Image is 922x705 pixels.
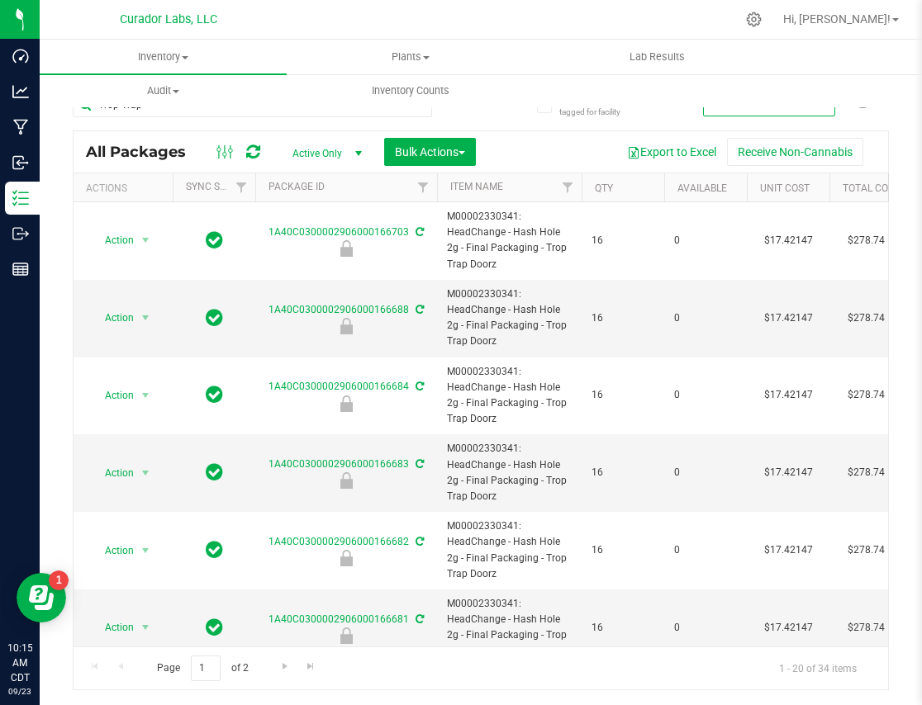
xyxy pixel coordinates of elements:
div: For Sale [253,627,440,644]
a: 1A40C0300002906000166682 [269,536,409,547]
span: In Sync [206,229,223,252]
span: Sync from Compliance System [413,536,424,547]
inline-svg: Reports [12,261,29,277]
button: Receive Non-Cannabis [727,138,863,166]
a: Item Name [450,181,503,192]
span: Plants [288,50,533,64]
span: 16 [592,620,654,636]
span: 0 [674,387,737,403]
a: Total Cost [843,182,900,194]
span: Action [90,306,135,329]
div: For Sale [253,318,440,334]
span: 0 [674,310,737,326]
a: Unit Cost [760,182,810,194]
span: Lab Results [607,50,707,64]
span: $278.74 [839,538,893,562]
span: 16 [592,542,654,558]
iframe: Resource center unread badge [49,570,69,590]
span: $278.74 [839,229,893,253]
iframe: Resource center [17,573,66,622]
a: Plants [287,40,534,74]
td: $17.42147 [747,280,829,357]
td: $17.42147 [747,589,829,667]
button: Export to Excel [616,138,727,166]
a: 1A40C0300002906000166703 [269,226,409,238]
span: Audit [40,83,286,98]
span: In Sync [206,461,223,484]
span: select [135,229,156,252]
span: $278.74 [839,461,893,485]
div: Actions [86,182,166,194]
inline-svg: Analytics [12,83,29,100]
inline-svg: Inbound [12,154,29,171]
span: 0 [674,465,737,480]
span: M00002330341: HeadChange - Hash Hole 2g - Final Packaging - Trop Trap Doorz [447,441,572,504]
span: Inventory [40,50,287,64]
button: Bulk Actions [384,138,476,166]
span: Sync from Compliance System [413,458,424,470]
span: 16 [592,465,654,480]
span: Bulk Actions [395,145,465,159]
span: Sync from Compliance System [413,304,424,315]
inline-svg: Manufacturing [12,119,29,135]
a: Inventory [40,40,287,74]
a: Available [677,182,727,194]
div: Manage settings [744,12,764,27]
span: M00002330341: HeadChange - Hash Hole 2g - Final Packaging - Trop Trap Doorz [447,209,572,272]
span: M00002330341: HeadChange - Hash Hole 2g - Final Packaging - Trop Trap Doorz [447,286,572,350]
div: For Sale [253,550,440,566]
span: Action [90,461,135,485]
span: All Packages [86,143,202,161]
div: For Sale [253,395,440,412]
div: For Sale [253,240,440,257]
span: 16 [592,310,654,326]
a: 1A40C0300002906000166683 [269,458,409,470]
p: 09/23 [7,685,32,698]
span: select [135,384,156,407]
span: select [135,539,156,562]
a: Filter [228,173,255,201]
a: Audit [40,73,287,108]
span: M00002330341: HeadChange - Hash Hole 2g - Final Packaging - Trop Trap Doorz [447,364,572,428]
inline-svg: Inventory [12,190,29,206]
span: Hi, [PERSON_NAME]! [783,12,891,26]
td: $17.42147 [747,357,829,435]
a: 1A40C0300002906000166681 [269,613,409,625]
p: 10:15 AM CDT [7,641,32,685]
span: In Sync [206,306,223,329]
span: select [135,461,156,485]
span: Action [90,229,135,252]
input: 1 [191,655,221,681]
a: Package ID [269,181,325,192]
a: Filter [410,173,437,201]
span: Sync from Compliance System [413,613,424,625]
a: Qty [595,182,613,194]
span: Page of 2 [143,655,262,681]
td: $17.42147 [747,512,829,589]
a: Sync Status [186,181,250,192]
a: Lab Results [534,40,781,74]
span: 0 [674,233,737,248]
span: Action [90,616,135,639]
td: $17.42147 [747,202,829,280]
span: $278.74 [839,306,893,330]
a: Filter [554,173,582,201]
a: 1A40C0300002906000166688 [269,304,409,315]
td: $17.42147 [747,434,829,512]
inline-svg: Dashboard [12,48,29,64]
span: Curador Labs, LLC [120,12,217,26]
span: Action [90,384,135,407]
span: select [135,306,156,329]
span: 16 [592,233,654,248]
span: $278.74 [839,616,893,640]
inline-svg: Outbound [12,225,29,242]
div: For Sale [253,472,440,489]
span: 1 - 20 of 34 items [766,655,870,680]
span: In Sync [206,383,223,406]
span: Sync from Compliance System [413,226,424,238]
span: M00002330341: HeadChange - Hash Hole 2g - Final Packaging - Trop Trap Doorz [447,596,572,660]
a: Go to the last page [299,655,323,678]
span: Action [90,539,135,562]
span: 0 [674,620,737,636]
